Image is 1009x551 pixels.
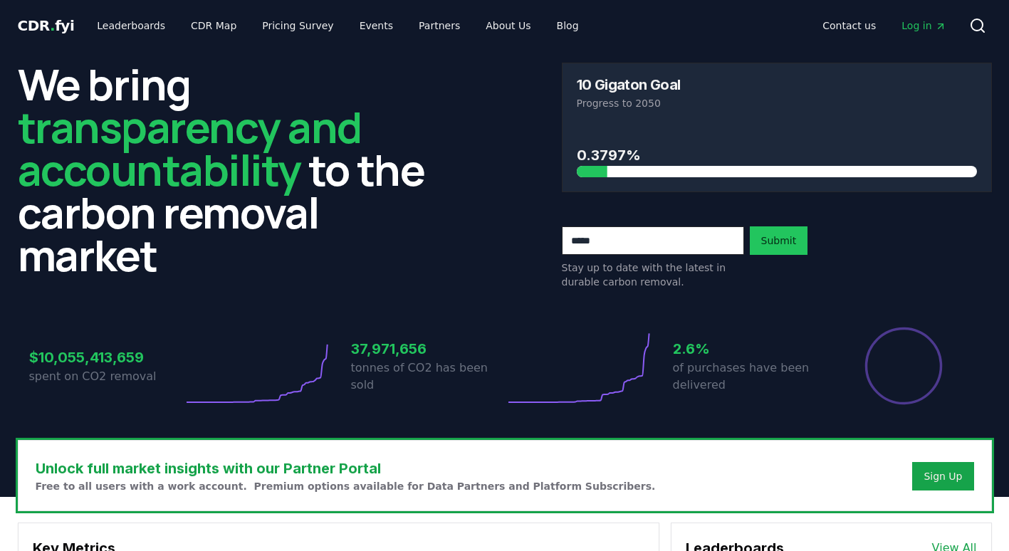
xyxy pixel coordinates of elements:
[179,13,248,38] a: CDR Map
[811,13,887,38] a: Contact us
[351,338,505,360] h3: 37,971,656
[36,479,656,493] p: Free to all users with a work account. Premium options available for Data Partners and Platform S...
[924,469,962,483] a: Sign Up
[577,96,977,110] p: Progress to 2050
[577,145,977,166] h3: 0.3797%
[673,338,827,360] h3: 2.6%
[36,458,656,479] h3: Unlock full market insights with our Partner Portal
[18,17,75,34] span: CDR fyi
[50,17,55,34] span: .
[673,360,827,394] p: of purchases have been delivered
[890,13,957,38] a: Log in
[18,63,448,276] h2: We bring to the carbon removal market
[348,13,404,38] a: Events
[351,360,505,394] p: tonnes of CO2 has been sold
[912,462,973,490] button: Sign Up
[29,347,183,368] h3: $10,055,413,659
[474,13,542,38] a: About Us
[18,16,75,36] a: CDR.fyi
[811,13,957,38] nav: Main
[85,13,590,38] nav: Main
[562,261,744,289] p: Stay up to date with the latest in durable carbon removal.
[577,78,681,92] h3: 10 Gigaton Goal
[251,13,345,38] a: Pricing Survey
[18,98,362,199] span: transparency and accountability
[545,13,590,38] a: Blog
[29,368,183,385] p: spent on CO2 removal
[407,13,471,38] a: Partners
[864,326,943,406] div: Percentage of sales delivered
[750,226,808,255] button: Submit
[85,13,177,38] a: Leaderboards
[901,19,946,33] span: Log in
